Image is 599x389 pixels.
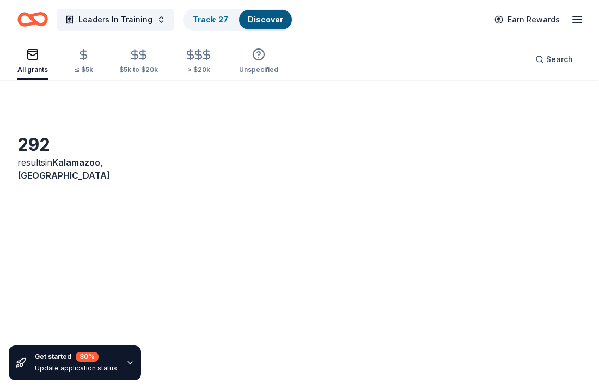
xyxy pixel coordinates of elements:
button: All grants [17,44,48,80]
div: Get started [35,352,117,362]
button: Track· 27Discover [183,9,293,31]
div: Update application status [35,364,117,373]
a: Track· 27 [193,15,228,24]
a: Home [17,7,48,32]
div: All grants [17,65,48,74]
button: Search [527,48,582,70]
div: ≤ $5k [74,65,93,74]
div: 80 % [76,352,99,362]
div: > $20k [184,65,213,74]
div: $5k to $20k [119,65,158,74]
button: Leaders In Training [57,9,174,31]
button: Unspecified [239,44,278,80]
div: results [17,156,149,182]
div: 292 [17,134,149,156]
button: > $20k [184,44,213,80]
button: $5k to $20k [119,44,158,80]
span: Kalamazoo, [GEOGRAPHIC_DATA] [17,157,110,181]
span: in [17,157,110,181]
a: Discover [248,15,283,24]
span: Search [546,53,573,66]
a: Earn Rewards [488,10,566,29]
div: Unspecified [239,65,278,74]
span: Leaders In Training [78,13,152,26]
button: ≤ $5k [74,44,93,80]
